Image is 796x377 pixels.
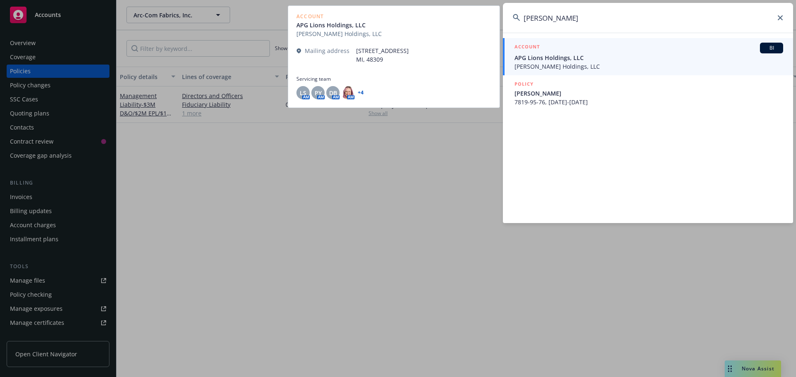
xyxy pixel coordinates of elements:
[514,89,783,98] span: [PERSON_NAME]
[514,43,540,53] h5: ACCOUNT
[763,44,780,52] span: BI
[514,98,783,106] span: 7819-95-76, [DATE]-[DATE]
[514,62,783,71] span: [PERSON_NAME] Holdings, LLC
[514,53,783,62] span: APG Lions Holdings, LLC
[503,75,793,111] a: POLICY[PERSON_NAME]7819-95-76, [DATE]-[DATE]
[514,80,534,88] h5: POLICY
[503,3,793,33] input: Search...
[503,38,793,75] a: ACCOUNTBIAPG Lions Holdings, LLC[PERSON_NAME] Holdings, LLC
